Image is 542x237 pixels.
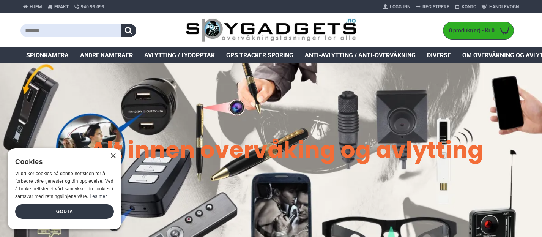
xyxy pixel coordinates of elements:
[30,3,42,10] span: Hjem
[305,51,416,60] span: Anti-avlytting / Anti-overvåkning
[74,47,139,63] a: Andre kameraer
[90,194,107,199] a: Les mer, opens a new window
[221,47,299,63] a: GPS Tracker Sporing
[462,3,476,10] span: Konto
[139,47,221,63] a: Avlytting / Lydopptak
[380,1,413,13] a: Logg Inn
[144,51,215,60] span: Avlytting / Lydopptak
[26,51,69,60] span: Spionkamera
[479,1,522,13] a: Handlevogn
[226,51,293,60] span: GPS Tracker Sporing
[110,153,116,159] div: Close
[421,47,457,63] a: Diverse
[452,1,479,13] a: Konto
[80,51,133,60] span: Andre kameraer
[413,1,452,13] a: Registrere
[390,3,410,10] span: Logg Inn
[489,3,519,10] span: Handlevogn
[299,47,421,63] a: Anti-avlytting / Anti-overvåkning
[443,27,496,35] span: 0 produkt(er) - Kr 0
[443,22,514,39] a: 0 produkt(er) - Kr 0
[15,171,113,199] span: Vi bruker cookies på denne nettsiden for å forbedre våre tjenester og din opplevelse. Ved å bruke...
[15,154,109,170] div: Cookies
[427,51,451,60] span: Diverse
[20,47,74,63] a: Spionkamera
[186,18,356,43] img: SpyGadgets.no
[54,3,69,10] span: Frakt
[422,3,449,10] span: Registrere
[15,204,114,219] div: Godta
[81,3,104,10] span: 940 99 099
